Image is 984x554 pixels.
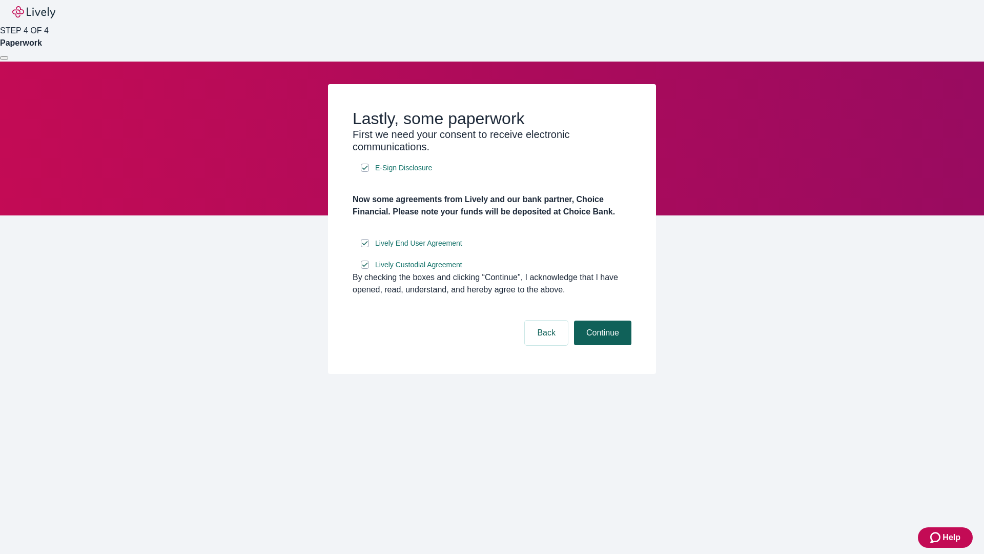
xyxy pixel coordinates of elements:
button: Back [525,321,568,345]
span: Help [942,531,960,544]
span: Lively End User Agreement [375,238,462,249]
div: By checking the boxes and clicking “Continue", I acknowledge that I have opened, read, understand... [353,271,631,296]
span: E-Sign Disclosure [375,163,432,173]
span: Lively Custodial Agreement [375,260,462,270]
button: Zendesk support iconHelp [918,527,973,548]
h4: Now some agreements from Lively and our bank partner, Choice Financial. Please note your funds wi... [353,193,631,218]
img: Lively [12,6,55,18]
h3: First we need your consent to receive electronic communications. [353,128,631,153]
a: e-sign disclosure document [373,259,464,271]
a: e-sign disclosure document [373,237,464,250]
a: e-sign disclosure document [373,162,434,174]
h2: Lastly, some paperwork [353,109,631,128]
svg: Zendesk support icon [930,531,942,544]
button: Continue [574,321,631,345]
